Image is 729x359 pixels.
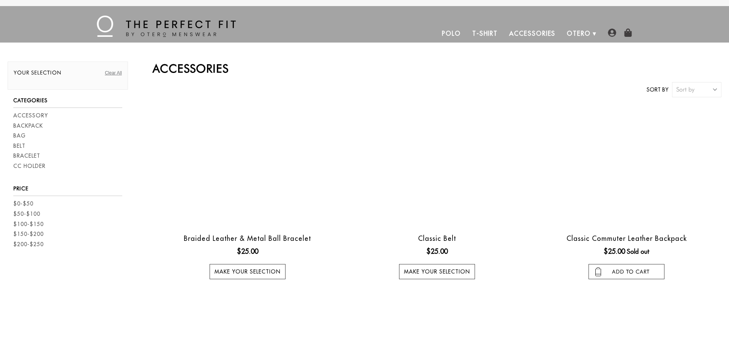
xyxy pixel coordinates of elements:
[153,62,721,75] h2: Accessories
[647,86,668,94] label: Sort by
[344,109,530,223] a: otero menswear classic black leather belt
[184,234,311,243] a: Braided Leather & Metal Ball Bracelet
[534,109,720,223] a: leather backpack
[503,24,561,43] a: Accessories
[467,24,503,43] a: T-Shirt
[418,234,456,243] a: Classic Belt
[97,16,236,37] img: The Perfect Fit - by Otero Menswear - Logo
[624,28,632,37] img: shopping-bag-icon.png
[13,97,122,108] h3: Categories
[14,70,122,80] h2: Your selection
[13,240,44,248] a: $200-$250
[604,246,625,256] ins: $25.00
[627,248,649,255] span: Sold out
[13,142,25,150] a: Belt
[13,162,46,170] a: CC Holder
[155,109,340,223] a: black braided leather bracelet
[426,246,448,256] ins: $25.00
[210,264,286,279] a: Make your selection
[105,70,122,76] a: Clear All
[13,185,122,196] h3: Price
[13,200,33,208] a: $0-$50
[13,132,26,140] a: Bag
[13,152,40,160] a: Bracelet
[589,264,664,279] input: add to cart
[561,24,596,43] a: Otero
[399,264,475,279] a: Make your selection
[237,246,258,256] ins: $25.00
[13,210,40,218] a: $50-$100
[436,24,467,43] a: Polo
[13,230,44,238] a: $150-$200
[13,220,44,228] a: $100-$150
[13,112,48,120] a: Accessory
[13,122,43,130] a: Backpack
[608,28,616,37] img: user-account-icon.png
[566,234,687,243] a: Classic Commuter Leather Backpack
